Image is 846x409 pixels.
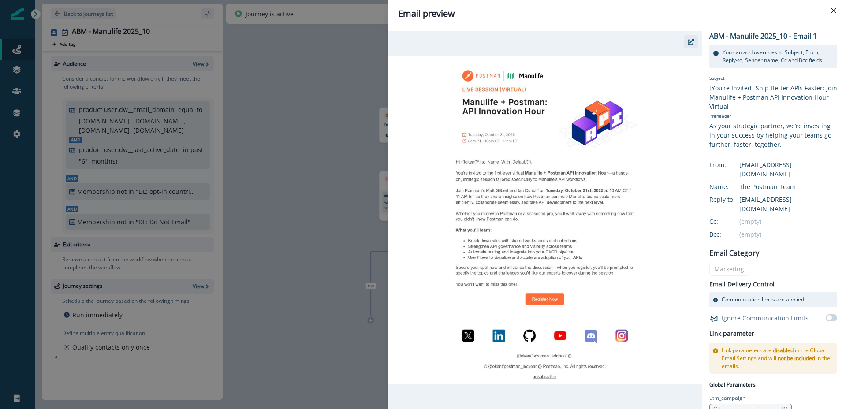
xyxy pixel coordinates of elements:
[709,217,753,226] div: Cc:
[388,56,702,383] img: email asset unavailable
[709,182,753,191] div: Name:
[739,217,837,226] div: (empty)
[709,195,753,204] div: Reply to:
[709,160,753,169] div: From:
[709,328,754,339] h2: Link parameter
[723,48,834,64] p: You can add overrides to Subject, From, Reply-to, Sender name, Cc and Bcc fields
[709,31,817,41] p: ABM - Manulife 2025_10 - Email 1
[778,354,815,362] span: not be included
[709,394,745,402] p: utm_campaign
[827,4,841,18] button: Close
[709,121,837,149] div: As your strategic partner, we’re investing in your success by helping your teams go further, fast...
[709,75,837,83] p: Subject
[398,7,835,20] div: Email preview
[709,111,837,121] p: Preheader
[709,83,837,111] div: [You’re Invited] Ship Better APIs Faster: Join Manulife + Postman API Innovation Hour - Virtual
[709,230,753,239] div: Bcc:
[722,346,834,370] p: Link parameters are in the Global Email Settings and will in the emails.
[739,195,837,213] div: [EMAIL_ADDRESS][DOMAIN_NAME]
[773,346,794,354] span: disabled
[739,182,837,191] div: The Postman Team
[709,379,756,389] p: Global Parameters
[739,230,837,239] div: (empty)
[739,160,837,178] div: [EMAIL_ADDRESS][DOMAIN_NAME]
